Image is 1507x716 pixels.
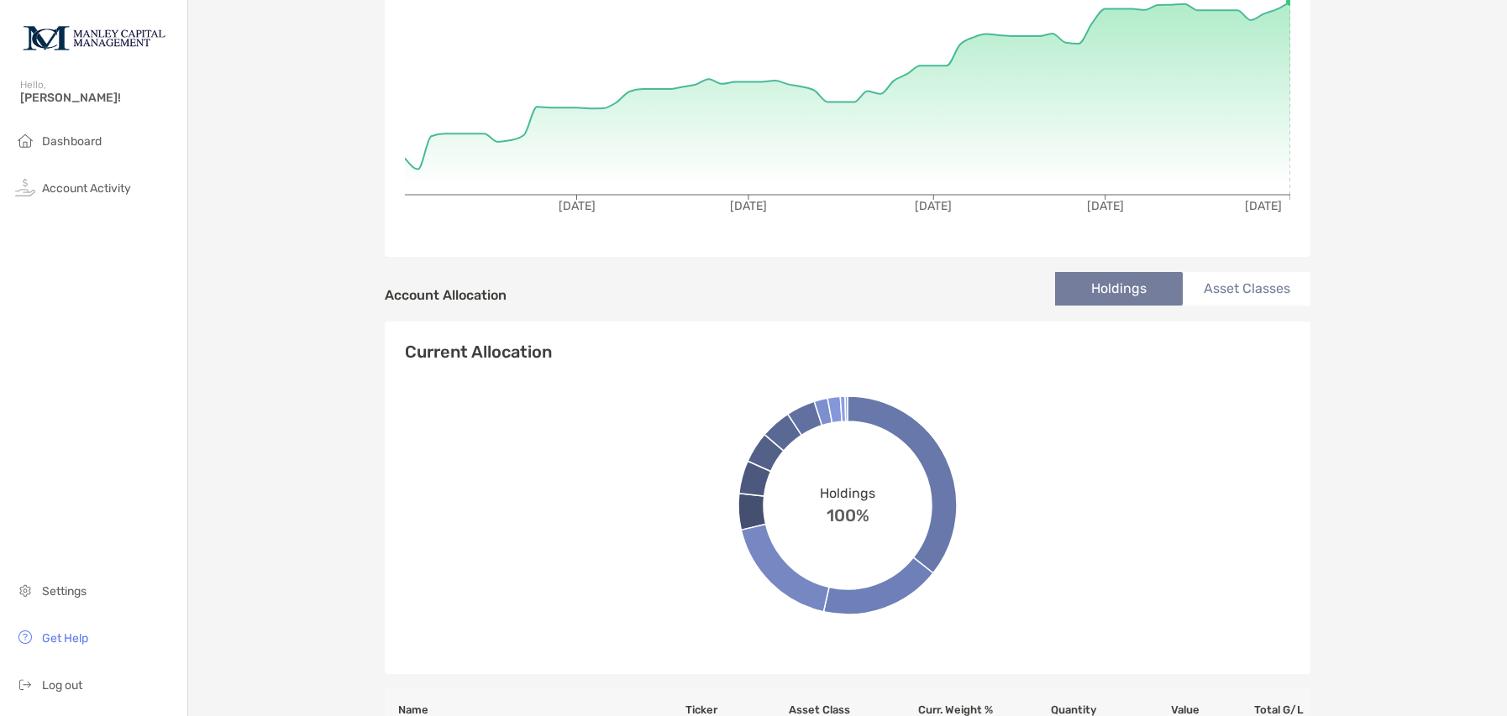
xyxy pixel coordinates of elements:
img: get-help icon [15,627,35,647]
tspan: [DATE] [1087,199,1124,213]
span: 100% [827,501,869,525]
span: [PERSON_NAME]! [20,91,177,105]
img: household icon [15,130,35,150]
tspan: [DATE] [730,199,767,213]
h4: Current Allocation [405,342,552,362]
span: Get Help [42,631,88,645]
li: Holdings [1055,272,1183,306]
img: settings icon [15,580,35,600]
span: Settings [42,584,87,598]
img: logout icon [15,674,35,694]
h4: Account Allocation [385,287,507,303]
li: Asset Classes [1183,272,1310,306]
tspan: [DATE] [915,199,952,213]
tspan: [DATE] [559,199,596,213]
span: Account Activity [42,181,131,196]
img: Zoe Logo [20,7,167,67]
img: activity icon [15,177,35,197]
tspan: [DATE] [1245,199,1282,213]
span: Dashboard [42,134,102,149]
span: Holdings [820,485,875,501]
span: Log out [42,678,82,692]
